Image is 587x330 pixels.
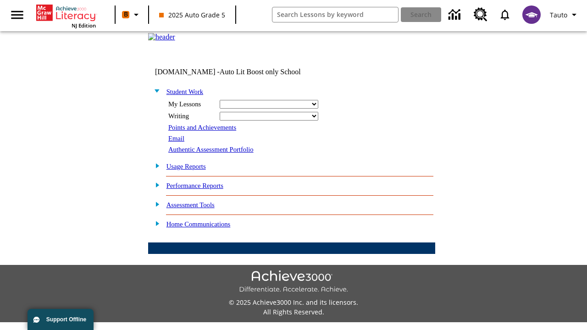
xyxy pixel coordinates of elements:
[36,3,96,29] div: Home
[443,2,468,27] a: Data Center
[168,135,184,142] a: Email
[148,33,175,41] img: header
[150,181,160,189] img: plus.gif
[46,316,86,323] span: Support Offline
[220,68,301,76] nobr: Auto Lit Boost only School
[166,220,231,228] a: Home Communications
[522,5,541,24] img: avatar image
[166,163,206,170] a: Usage Reports
[155,68,324,76] td: [DOMAIN_NAME] -
[546,6,583,23] button: Profile/Settings
[118,6,145,23] button: Boost Class color is orange. Change class color
[72,22,96,29] span: NJ Edition
[168,146,254,153] a: Authentic Assessment Portfolio
[168,100,214,108] div: My Lessons
[550,10,567,20] span: Tauto
[272,7,399,22] input: search field
[168,124,236,131] a: Points and Achievements
[150,87,160,95] img: minus.gif
[150,200,160,208] img: plus.gif
[166,182,223,189] a: Performance Reports
[124,9,128,20] span: B
[159,10,225,20] span: 2025 Auto Grade 5
[517,3,546,27] button: Select a new avatar
[166,88,203,95] a: Student Work
[150,219,160,227] img: plus.gif
[239,270,348,294] img: Achieve3000 Differentiate Accelerate Achieve
[28,309,94,330] button: Support Offline
[150,161,160,170] img: plus.gif
[468,2,493,27] a: Resource Center, Will open in new tab
[4,1,31,28] button: Open side menu
[166,201,215,209] a: Assessment Tools
[493,3,517,27] a: Notifications
[168,112,214,120] div: Writing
